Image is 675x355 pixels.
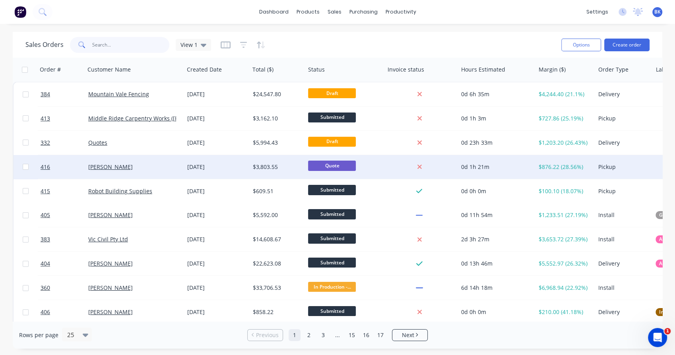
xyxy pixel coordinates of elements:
[308,161,356,171] span: Quote
[41,179,88,203] a: 415
[88,260,133,267] a: [PERSON_NAME]
[308,282,356,292] span: In Production -...
[41,284,50,292] span: 360
[656,66,673,74] div: Labels
[187,308,246,316] div: [DATE]
[539,235,589,243] div: $3,653.72 (27.39%)
[308,258,356,268] span: Submitted
[392,331,427,339] a: Next page
[539,260,589,268] div: $5,552.97 (26.32%)
[539,114,589,122] div: $727.86 (25.19%)
[40,66,61,74] div: Order #
[308,306,356,316] span: Submitted
[539,90,589,98] div: $4,244.40 (21.1%)
[317,329,329,341] a: Page 3
[41,82,88,106] a: 384
[402,331,414,339] span: Next
[324,6,345,18] div: sales
[598,187,647,195] div: Pickup
[14,6,26,18] img: Factory
[289,329,301,341] a: Page 1 is your current page
[461,90,529,98] div: 0d 6h 35m
[88,308,133,316] a: [PERSON_NAME]
[41,260,50,268] span: 404
[41,187,50,195] span: 415
[461,235,529,243] div: 2d 3h 27m
[308,137,356,147] span: Draft
[244,329,431,341] ul: Pagination
[461,211,529,219] div: 0d 11h 54m
[598,163,647,171] div: Pickup
[461,139,529,147] div: 0d 23h 33m
[539,66,566,74] div: Margin ($)
[253,308,299,316] div: $858.22
[345,6,382,18] div: purchasing
[253,284,299,292] div: $33,706.53
[187,66,222,74] div: Created Date
[87,66,131,74] div: Customer Name
[41,227,88,251] a: 383
[461,163,529,171] div: 0d 1h 21m
[360,329,372,341] a: Page 16
[253,187,299,195] div: $609.51
[88,235,128,243] a: Vic Civil Pty Ltd
[382,6,420,18] div: productivity
[253,211,299,219] div: $5,592.00
[41,235,50,243] span: 383
[187,114,246,122] div: [DATE]
[252,66,273,74] div: Total ($)
[308,88,356,98] span: Draft
[598,114,647,122] div: Pickup
[256,331,279,339] span: Previous
[598,66,628,74] div: Order Type
[88,139,107,146] a: Quotes
[461,308,529,316] div: 0d 0h 0m
[461,66,505,74] div: Hours Estimated
[41,252,88,275] a: 404
[41,203,88,227] a: 405
[253,139,299,147] div: $5,994.43
[88,114,219,122] a: Middle Ridge Carpentry Works ([PERSON_NAME])
[41,276,88,300] a: 360
[598,260,647,268] div: Delivery
[539,163,589,171] div: $876.22 (28.56%)
[41,211,50,219] span: 405
[88,284,133,291] a: [PERSON_NAME]
[253,114,299,122] div: $3,162.10
[293,6,324,18] div: products
[561,39,601,51] button: Options
[539,139,589,147] div: $1,203.20 (26.43%)
[88,90,149,98] a: Mountain Vale Fencing
[187,235,246,243] div: [DATE]
[88,163,133,171] a: [PERSON_NAME]
[539,308,589,316] div: $210.00 (41.18%)
[308,66,325,74] div: Status
[187,139,246,147] div: [DATE]
[92,37,170,53] input: Search...
[332,329,343,341] a: Jump forward
[41,114,50,122] span: 413
[41,90,50,98] span: 384
[187,211,246,219] div: [DATE]
[248,331,283,339] a: Previous page
[654,8,661,16] span: BK
[187,163,246,171] div: [DATE]
[187,187,246,195] div: [DATE]
[308,233,356,243] span: Submitted
[598,308,647,316] div: Delivery
[41,163,50,171] span: 416
[41,155,88,179] a: 416
[659,211,672,219] span: Gates
[539,187,589,195] div: $100.10 (18.07%)
[41,139,50,147] span: 332
[664,328,671,334] span: 1
[253,163,299,171] div: $3,803.55
[180,41,198,49] span: View 1
[648,328,667,347] iframe: Intercom live chat
[598,284,647,292] div: Install
[88,211,133,219] a: [PERSON_NAME]
[461,260,529,268] div: 0d 13h 46m
[598,211,647,219] div: Install
[41,308,50,316] span: 406
[598,139,647,147] div: Delivery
